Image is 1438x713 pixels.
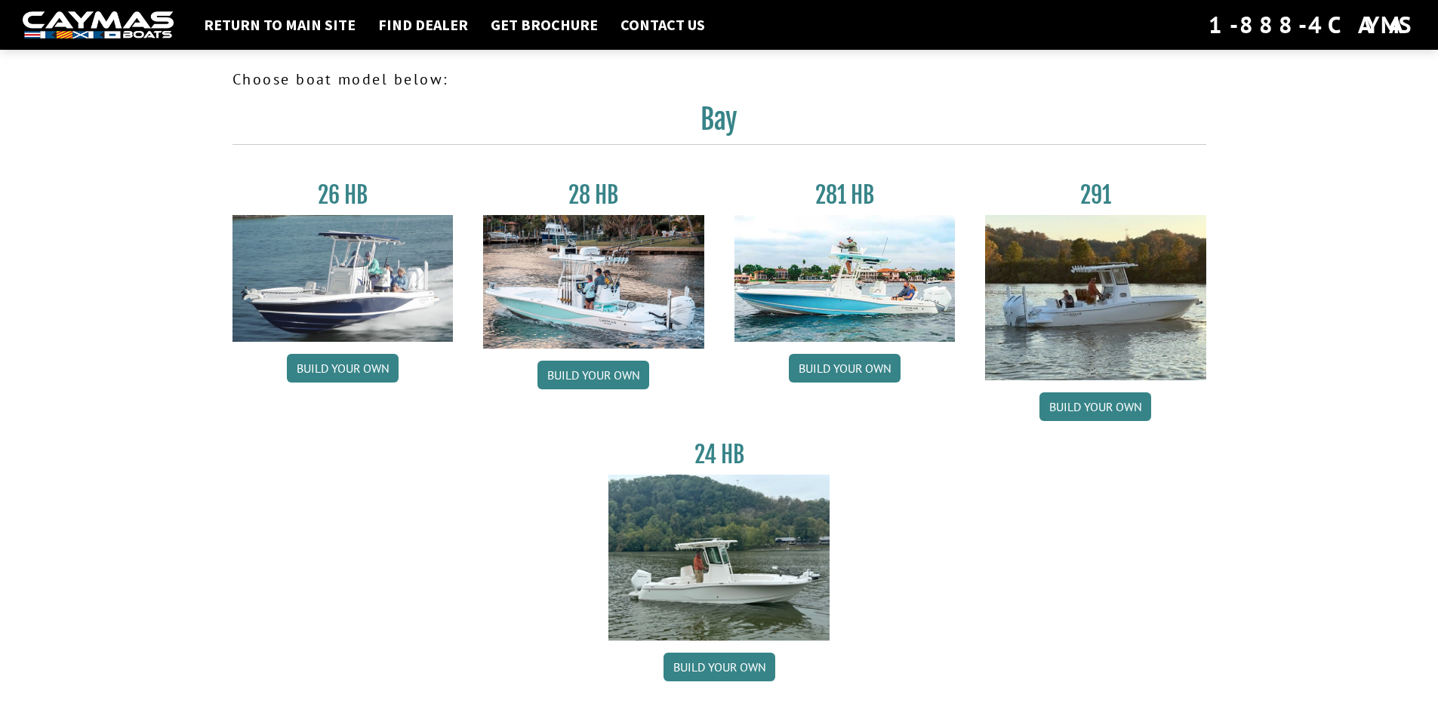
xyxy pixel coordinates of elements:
h3: 291 [985,181,1206,209]
a: Build your own [664,653,775,681]
h3: 26 HB [232,181,454,209]
h3: 28 HB [483,181,704,209]
h2: Bay [232,103,1206,145]
a: Build your own [789,354,901,383]
a: Build your own [287,354,399,383]
a: Build your own [1039,392,1151,421]
a: Return to main site [196,15,363,35]
h3: 24 HB [608,441,830,469]
img: 24_HB_thumbnail.jpg [608,475,830,640]
img: 291_Thumbnail.jpg [985,215,1206,380]
a: Build your own [537,361,649,389]
img: 26_new_photo_resized.jpg [232,215,454,342]
p: Choose boat model below: [232,68,1206,91]
img: 28_hb_thumbnail_for_caymas_connect.jpg [483,215,704,349]
img: white-logo-c9c8dbefe5ff5ceceb0f0178aa75bf4bb51f6bca0971e226c86eb53dfe498488.png [23,11,174,39]
a: Contact Us [613,15,713,35]
div: 1-888-4CAYMAS [1209,8,1415,41]
img: 28-hb-twin.jpg [734,215,956,342]
h3: 281 HB [734,181,956,209]
a: Get Brochure [483,15,605,35]
a: Find Dealer [371,15,476,35]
